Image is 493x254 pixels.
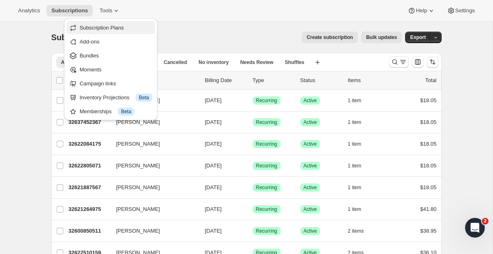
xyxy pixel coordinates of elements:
span: $18.05 [420,97,437,103]
span: 2 [482,218,488,224]
p: Billing Date [205,76,246,85]
div: IDCustomerBilling DateTypeStatusItemsTotal [69,76,437,85]
p: 32621887567 [69,183,110,192]
span: Recurring [256,119,277,126]
button: Create subscription [302,32,358,43]
span: Settings [455,7,475,14]
span: Campaign links [80,80,116,87]
span: Subscriptions [51,33,105,42]
span: [DATE] [205,228,222,234]
span: Active [304,141,317,147]
button: [PERSON_NAME] [111,137,194,151]
div: 32621887567[PERSON_NAME][DATE]SuccessRecurringSuccessActive1 item$18.05 [69,182,437,193]
span: $18.05 [420,162,437,169]
span: Recurring [256,162,277,169]
button: Tools [94,5,125,16]
button: Inventory Projections [67,91,155,104]
span: Active [304,228,317,234]
button: 2 items [348,225,373,237]
span: $18.05 [420,119,437,125]
span: Active [304,162,317,169]
span: Active [304,184,317,191]
button: Bundles [67,49,155,62]
span: Subscription Plans [80,25,124,31]
span: Bundles [80,53,99,59]
span: Moments [80,66,101,73]
span: Needs Review [240,59,274,66]
button: Help [403,5,440,16]
button: [PERSON_NAME] [111,224,194,238]
button: [PERSON_NAME] [111,203,194,216]
span: [PERSON_NAME] [116,227,160,235]
span: Analytics [18,7,40,14]
div: 32621264975[PERSON_NAME][DATE]SuccessRecurringSuccessActive1 item$41.80 [69,204,437,215]
button: Memberships [67,105,155,118]
span: [PERSON_NAME] [116,183,160,192]
div: Inventory Projections [80,94,152,102]
span: [DATE] [205,162,222,169]
span: Active [304,119,317,126]
span: Subscriptions [51,7,88,14]
span: Recurring [256,141,277,147]
button: Create new view [311,57,324,68]
span: [DATE] [205,119,222,125]
span: [DATE] [205,184,222,190]
span: Bulk updates [366,34,397,41]
button: Subscriptions [46,5,93,16]
div: Items [348,76,389,85]
span: Recurring [256,206,277,213]
span: 2 items [348,228,364,234]
span: Tools [99,7,112,14]
button: Subscription Plans [67,21,155,34]
button: Add-ons [67,35,155,48]
div: 32622084175[PERSON_NAME][DATE]SuccessRecurringSuccessActive1 item$18.05 [69,138,437,150]
span: Beta [121,108,131,115]
span: $41.80 [420,206,437,212]
div: 32622805071[PERSON_NAME][DATE]SuccessRecurringSuccessActive1 item$18.05 [69,160,437,172]
p: 32600850511 [69,227,110,235]
iframe: Intercom live chat [465,218,485,238]
span: [DATE] [205,97,222,103]
button: [PERSON_NAME] [111,181,194,194]
div: Type [253,76,294,85]
button: Moments [67,63,155,76]
div: 32600850511[PERSON_NAME][DATE]SuccessRecurringSuccessActive2 items$38.95 [69,225,437,237]
button: Settings [442,5,480,16]
button: Search and filter results [389,56,409,68]
button: 1 item [348,117,371,128]
span: Active [304,97,317,104]
p: 32622084175 [69,140,110,148]
button: Sort the results [427,56,438,68]
p: Total [425,76,436,85]
span: [DATE] [205,141,222,147]
button: Analytics [13,5,45,16]
span: 1 item [348,162,362,169]
span: [PERSON_NAME] [116,140,160,148]
span: 1 item [348,97,362,104]
div: 32637452367[PERSON_NAME][DATE]SuccessRecurringSuccessActive1 item$18.05 [69,117,437,128]
p: 32622805071 [69,162,110,170]
button: Campaign links [67,77,155,90]
span: 1 item [348,206,362,213]
button: Bulk updates [361,32,402,43]
span: 1 item [348,141,362,147]
span: [PERSON_NAME] [116,205,160,213]
span: $18.05 [420,184,437,190]
span: [PERSON_NAME] [116,162,160,170]
span: Export [410,34,426,41]
button: 1 item [348,182,371,193]
span: Recurring [256,184,277,191]
span: $18.05 [420,141,437,147]
span: 1 item [348,184,362,191]
span: Help [416,7,427,14]
span: [DATE] [205,206,222,212]
div: 32622116943[PERSON_NAME][DATE]SuccessRecurringSuccessActive1 item$18.05 [69,95,437,106]
span: Beta [139,94,149,101]
span: Shuffles [285,59,304,66]
button: Export [405,32,431,43]
span: Active [304,206,317,213]
p: 32621264975 [69,205,110,213]
p: Status [300,76,341,85]
span: $38.95 [420,228,437,234]
span: Cancelled [164,59,187,66]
